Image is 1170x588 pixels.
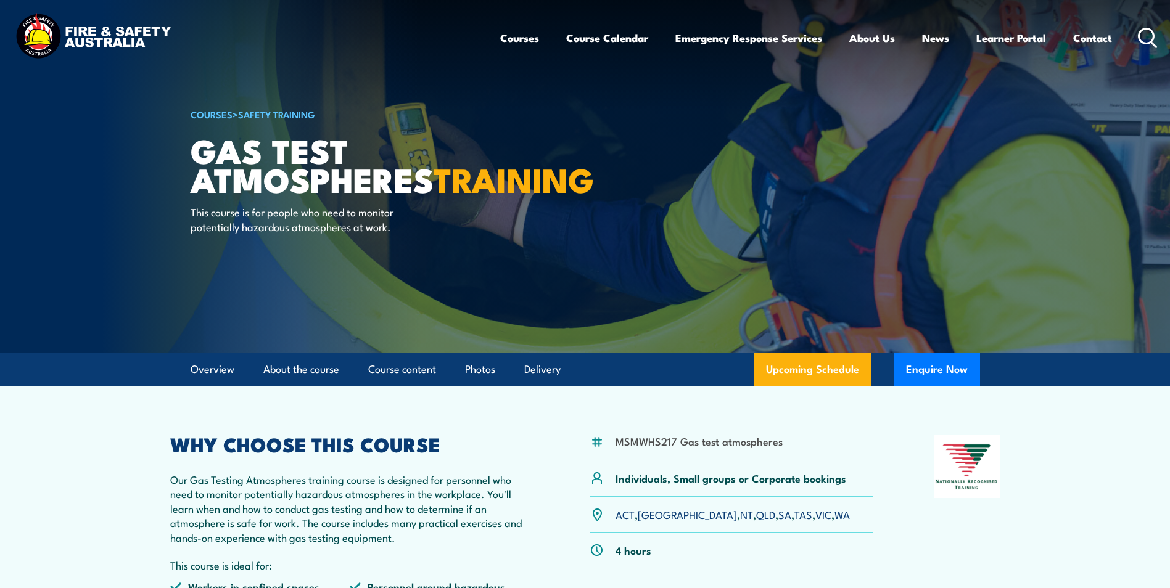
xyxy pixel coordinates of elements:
[638,507,737,521] a: [GEOGRAPHIC_DATA]
[191,353,234,386] a: Overview
[756,507,775,521] a: QLD
[170,558,530,572] p: This course is ideal for:
[934,435,1000,498] img: Nationally Recognised Training logo.
[794,507,812,521] a: TAS
[170,472,530,544] p: Our Gas Testing Atmospheres training course is designed for personnel who need to monitor potenti...
[1073,22,1112,54] a: Contact
[834,507,850,521] a: WA
[465,353,495,386] a: Photos
[524,353,561,386] a: Delivery
[616,434,783,448] li: MSMWHS217 Gas test atmospheres
[922,22,949,54] a: News
[191,107,495,121] h6: >
[815,507,831,521] a: VIC
[191,136,495,193] h1: Gas Test Atmospheres
[434,153,594,204] strong: TRAINING
[976,22,1046,54] a: Learner Portal
[616,507,850,521] p: , , , , , , ,
[849,22,895,54] a: About Us
[170,435,530,452] h2: WHY CHOOSE THIS COURSE
[191,107,233,121] a: COURSES
[894,353,980,386] button: Enquire Now
[616,507,635,521] a: ACT
[740,507,753,521] a: NT
[754,353,871,386] a: Upcoming Schedule
[616,471,846,485] p: Individuals, Small groups or Corporate bookings
[778,507,791,521] a: SA
[368,353,436,386] a: Course content
[191,205,416,234] p: This course is for people who need to monitor potentially hazardous atmospheres at work.
[238,107,315,121] a: Safety Training
[616,543,651,557] p: 4 hours
[675,22,822,54] a: Emergency Response Services
[566,22,648,54] a: Course Calendar
[500,22,539,54] a: Courses
[263,353,339,386] a: About the course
